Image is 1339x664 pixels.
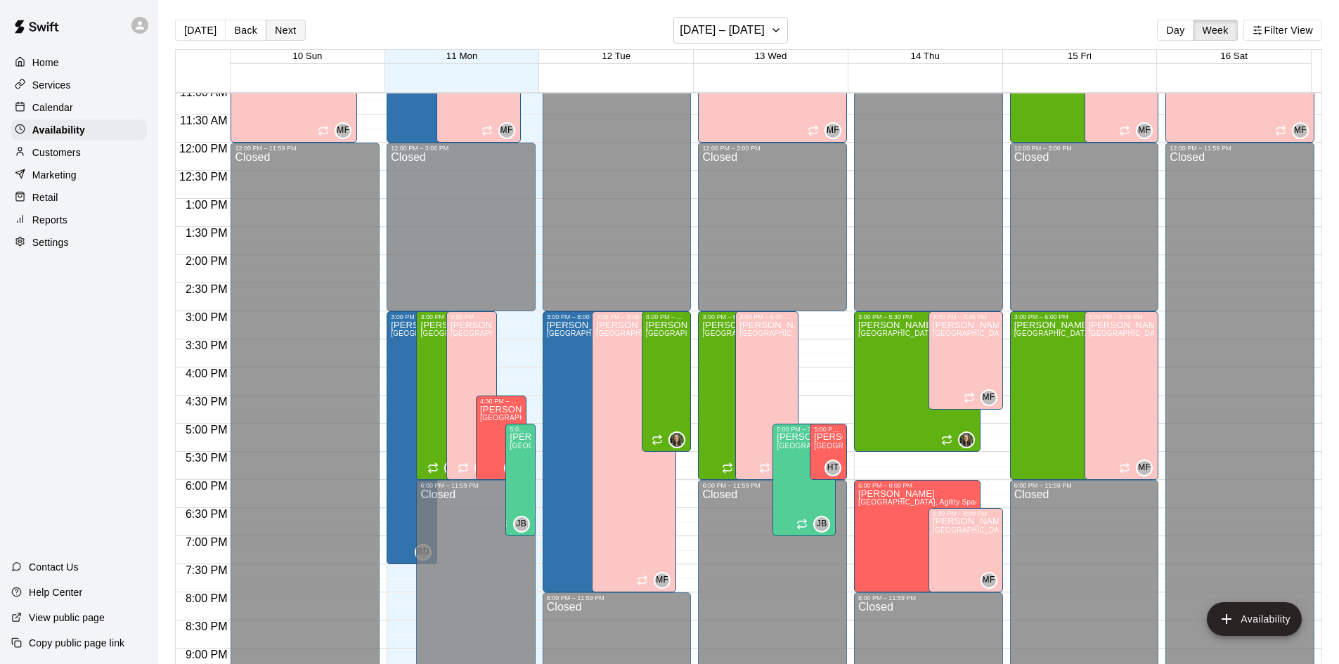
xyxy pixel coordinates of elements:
[32,168,77,182] p: Marketing
[827,124,839,138] span: MF
[420,330,545,337] span: [GEOGRAPHIC_DATA], Agility Space
[772,424,836,536] div: 5:00 PM – 7:00 PM: Available
[680,20,765,40] h6: [DATE] – [DATE]
[446,51,477,61] button: 11 Mon
[182,592,231,604] span: 8:00 PM
[817,517,827,531] span: JB
[656,573,668,587] span: MF
[777,426,832,433] div: 5:00 PM – 7:00 PM
[670,433,684,447] img: Megan MacDonald
[1136,460,1153,476] div: Matt Field
[11,119,147,141] div: Availability
[673,17,788,44] button: [DATE] – [DATE]
[722,462,733,474] span: Recurring availability
[416,311,467,480] div: 3:00 PM – 6:00 PM: Available
[32,190,58,204] p: Retail
[318,125,329,136] span: Recurring availability
[1207,602,1302,636] button: add
[824,460,841,476] div: Hannah Thomas
[981,572,997,589] div: Matt Field
[813,516,830,533] div: Joseph Bauserman
[911,51,940,61] span: 14 Thu
[513,516,530,533] div: Joseph Bauserman
[1014,482,1155,489] div: 6:00 PM – 11:59 PM
[933,313,999,320] div: 3:00 PM – 4:45 PM
[702,482,843,489] div: 6:00 PM – 11:59 PM
[420,482,531,489] div: 6:00 PM – 11:59 PM
[1119,462,1130,474] span: Recurring availability
[929,508,1003,592] div: 6:30 PM – 8:00 PM: Available
[1014,145,1155,152] div: 12:00 PM – 3:00 PM
[735,311,798,480] div: 3:00 PM – 6:00 PM: Available
[182,649,231,660] span: 9:00 PM
[1014,330,1139,337] span: [GEOGRAPHIC_DATA], Agility Space
[1194,20,1238,41] button: Week
[182,283,231,295] span: 2:30 PM
[182,424,231,436] span: 5:00 PM
[32,235,69,249] p: Settings
[29,611,105,625] p: View public page
[929,311,1003,410] div: 3:00 PM – 4:45 PM: Available
[11,187,147,208] div: Retail
[596,313,672,320] div: 3:00 PM – 8:00 PM
[1292,122,1309,139] div: Matt Field
[652,434,663,445] span: Recurring availability
[451,330,528,337] span: [GEOGRAPHIC_DATA]
[1275,125,1286,136] span: Recurring availability
[481,125,493,136] span: Recurring availability
[427,462,439,474] span: Recurring availability
[11,209,147,230] a: Reports
[796,519,808,530] span: Recurring availability
[596,330,673,337] span: [GEOGRAPHIC_DATA]
[32,100,73,115] p: Calendar
[1085,311,1159,480] div: 3:00 PM – 6:00 PM: Available
[739,330,817,337] span: [GEOGRAPHIC_DATA]
[547,330,672,337] span: [GEOGRAPHIC_DATA], Agility Space
[182,339,231,351] span: 3:30 PM
[854,311,981,452] div: 3:00 PM – 5:30 PM: Available
[292,51,322,61] button: 10 Sun
[451,313,493,320] div: 3:00 PM – 6:00 PM
[1010,143,1159,311] div: 12:00 PM – 3:00 PM: Closed
[11,74,147,96] a: Services
[29,585,82,599] p: Help Center
[858,498,983,506] span: [GEOGRAPHIC_DATA], Agility Space
[387,311,437,564] div: 3:00 PM – 7:30 PM: Available
[444,460,461,476] div: Megan MacDonald
[335,122,351,139] div: Matt Field
[814,442,939,450] span: [GEOGRAPHIC_DATA], Agility Space
[755,51,787,61] button: 13 Wed
[1068,51,1092,61] button: 15 Fri
[702,313,757,320] div: 3:00 PM – 6:00 PM
[702,152,843,316] div: Closed
[182,367,231,379] span: 4:00 PM
[182,311,231,323] span: 3:00 PM
[11,97,147,118] a: Calendar
[458,462,469,474] span: Recurring availability
[11,52,147,73] a: Home
[858,313,976,320] div: 3:00 PM – 5:30 PM
[1138,124,1151,138] span: MF
[182,536,231,548] span: 7:00 PM
[702,145,843,152] div: 12:00 PM – 3:00 PM
[1119,125,1130,136] span: Recurring availability
[646,330,771,337] span: [GEOGRAPHIC_DATA], Agility Space
[981,389,997,406] div: Matt Field
[176,115,231,126] span: 11:30 AM
[391,330,516,337] span: [GEOGRAPHIC_DATA], Agility Space
[182,396,231,408] span: 4:30 PM
[668,431,685,448] div: Megan MacDonald
[500,124,513,138] span: MF
[941,434,952,445] span: Recurring availability
[1089,313,1155,320] div: 3:00 PM – 6:00 PM
[602,51,630,61] span: 12 Tue
[964,392,975,403] span: Recurring availability
[32,78,71,92] p: Services
[827,461,839,475] span: HT
[1220,51,1248,61] button: 16 Sat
